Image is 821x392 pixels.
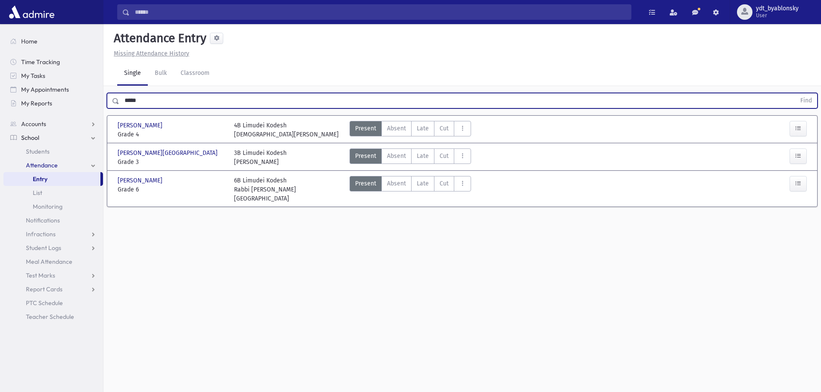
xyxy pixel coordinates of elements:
span: Monitoring [33,203,62,210]
a: Home [3,34,103,48]
span: ydt_byablonsky [756,5,799,12]
input: Search [130,4,631,20]
span: Present [355,151,376,161]
span: Test Marks [26,272,55,279]
span: Grade 4 [118,130,225,139]
span: Notifications [26,216,60,224]
a: Meal Attendance [3,255,103,269]
span: My Reports [21,99,52,107]
a: Single [117,62,148,86]
div: AttTypes [350,148,471,167]
a: Time Tracking [3,55,103,69]
span: Cut [440,124,449,133]
a: Students [3,145,103,158]
span: [PERSON_NAME][GEOGRAPHIC_DATA] [118,148,219,157]
span: Cut [440,179,449,188]
span: Student Logs [26,244,61,252]
span: My Appointments [21,86,69,93]
h5: Attendance Entry [110,31,206,46]
img: AdmirePro [7,3,56,21]
span: Late [417,151,429,161]
a: Entry [3,172,100,186]
span: Absent [387,151,406,161]
a: Missing Attendance History [110,50,189,57]
span: Absent [387,124,406,133]
a: My Reports [3,96,103,110]
u: Missing Attendance History [114,50,189,57]
span: Late [417,124,429,133]
a: School [3,131,103,145]
div: AttTypes [350,176,471,203]
a: My Tasks [3,69,103,83]
span: Infractions [26,230,56,238]
span: Students [26,148,50,155]
button: Find [795,93,817,108]
a: PTC Schedule [3,296,103,310]
div: 3B Limudei Kodesh [PERSON_NAME] [234,148,287,167]
span: My Tasks [21,72,45,80]
span: PTC Schedule [26,299,63,307]
span: [PERSON_NAME] [118,176,164,185]
span: Report Cards [26,285,62,293]
a: Attendance [3,158,103,172]
a: Test Marks [3,269,103,282]
a: Teacher Schedule [3,310,103,324]
a: Classroom [174,62,216,86]
span: Present [355,124,376,133]
span: Grade 3 [118,157,225,167]
div: 4B Limudei Kodesh [DEMOGRAPHIC_DATA][PERSON_NAME] [234,121,339,139]
span: [PERSON_NAME] [118,121,164,130]
span: Absent [387,179,406,188]
span: Attendance [26,161,58,169]
span: List [33,189,42,197]
a: Infractions [3,227,103,241]
a: Report Cards [3,282,103,296]
a: Monitoring [3,200,103,213]
span: Teacher Schedule [26,313,74,321]
span: Cut [440,151,449,161]
a: Accounts [3,117,103,131]
div: 6B Limudei Kodesh Rabbi [PERSON_NAME][GEOGRAPHIC_DATA] [234,176,342,203]
a: Bulk [148,62,174,86]
a: List [3,186,103,200]
span: Late [417,179,429,188]
a: Student Logs [3,241,103,255]
span: Accounts [21,120,46,128]
span: Grade 6 [118,185,225,194]
span: Present [355,179,376,188]
span: Meal Attendance [26,258,72,265]
span: School [21,134,39,142]
a: My Appointments [3,83,103,96]
div: AttTypes [350,121,471,139]
span: Home [21,37,37,45]
span: Time Tracking [21,58,60,66]
a: Notifications [3,213,103,227]
span: User [756,12,799,19]
span: Entry [33,175,47,183]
